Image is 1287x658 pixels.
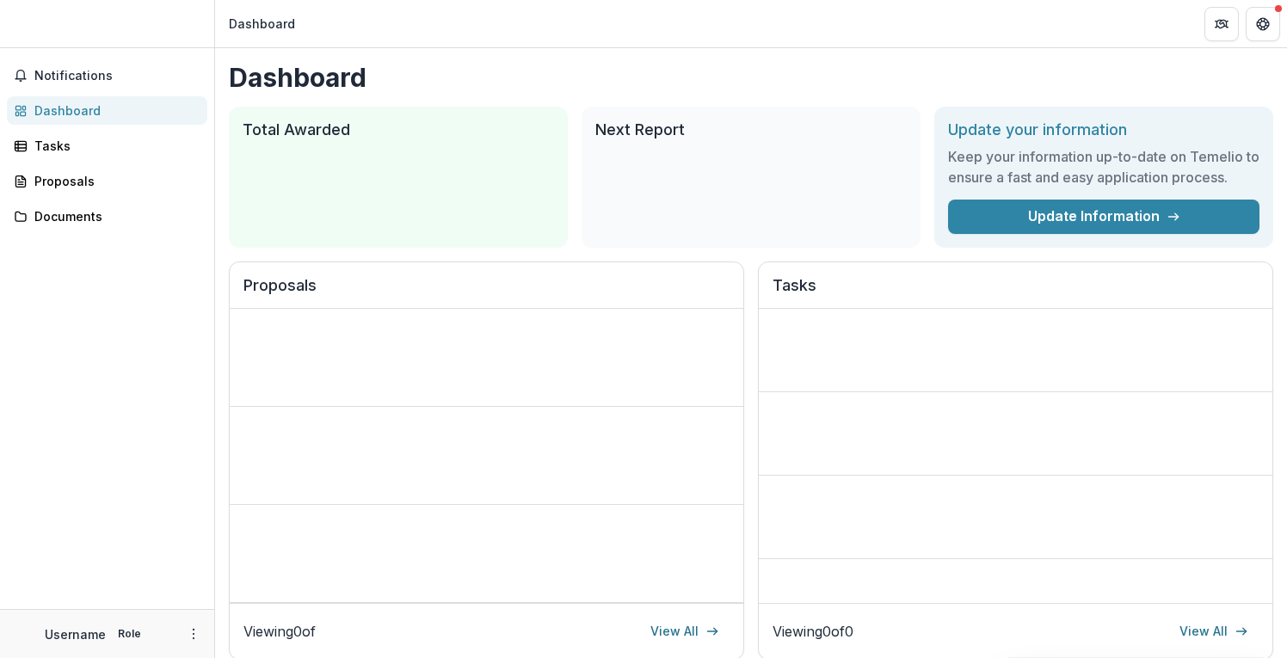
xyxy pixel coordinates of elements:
[113,626,146,642] p: Role
[1169,618,1259,645] a: View All
[1246,7,1280,41] button: Get Help
[7,132,207,160] a: Tasks
[948,200,1259,234] a: Update Information
[229,62,1273,93] h1: Dashboard
[7,62,207,89] button: Notifications
[243,120,554,139] h2: Total Awarded
[773,276,1259,309] h2: Tasks
[229,15,295,33] div: Dashboard
[34,172,194,190] div: Proposals
[183,624,204,644] button: More
[34,69,200,83] span: Notifications
[45,625,106,643] p: Username
[243,276,730,309] h2: Proposals
[1204,7,1239,41] button: Partners
[34,207,194,225] div: Documents
[640,618,730,645] a: View All
[948,146,1259,188] h3: Keep your information up-to-date on Temelio to ensure a fast and easy application process.
[34,137,194,155] div: Tasks
[222,11,302,36] nav: breadcrumb
[7,96,207,125] a: Dashboard
[34,101,194,120] div: Dashboard
[7,167,207,195] a: Proposals
[7,202,207,231] a: Documents
[773,621,853,642] p: Viewing 0 of 0
[948,120,1259,139] h2: Update your information
[243,621,316,642] p: Viewing 0 of
[595,120,907,139] h2: Next Report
